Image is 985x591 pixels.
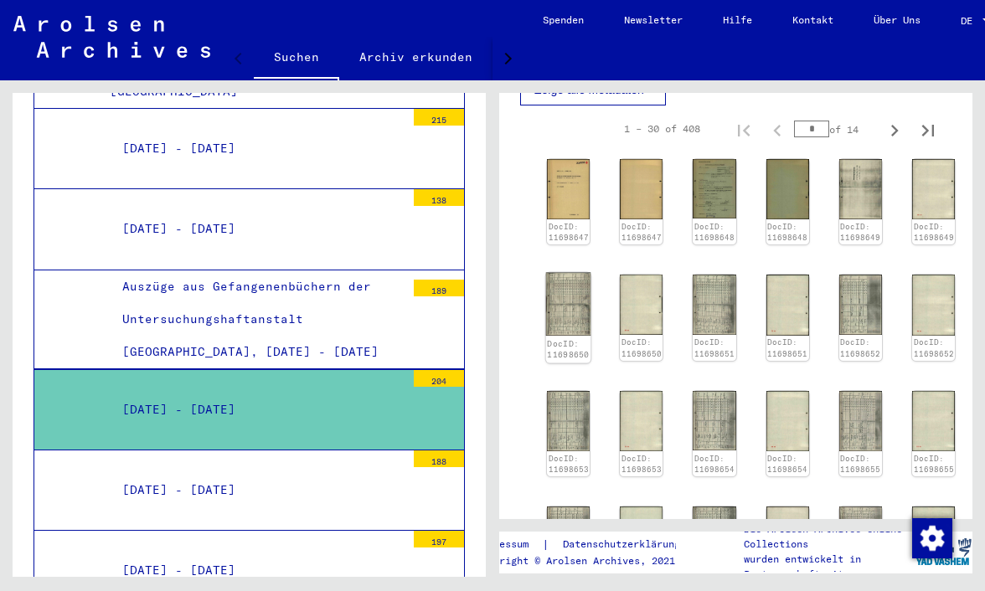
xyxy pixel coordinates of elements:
img: 001.jpg [839,506,882,567]
a: DocID: 11698654 [767,454,807,475]
img: 001.jpg [546,273,591,337]
button: First page [727,112,761,146]
p: wurden entwickelt in Partnerschaft mit [744,552,913,582]
img: 002.jpg [620,391,663,451]
a: DocID: 11698652 [840,337,880,358]
img: 002.jpg [912,391,955,451]
img: 002.jpg [766,275,809,335]
div: 197 [414,531,464,547]
img: Zustimmung ändern [912,518,952,558]
img: 001.jpg [839,275,882,334]
img: 002.jpg [912,275,955,335]
img: 001.jpg [693,159,735,218]
div: [DATE] - [DATE] [110,213,405,245]
a: DocID: 11698652 [914,337,954,358]
img: 001.jpg [839,391,882,451]
a: DocID: 11698647 [621,222,662,243]
img: 002.jpg [766,159,809,219]
img: 001.jpg [547,159,590,218]
div: 188 [414,450,464,467]
div: 189 [414,280,464,296]
img: 002.jpg [766,506,809,567]
div: 204 [414,370,464,387]
button: Last page [911,112,945,146]
p: Copyright © Arolsen Archives, 2021 [476,553,700,568]
img: 001.jpg [547,506,590,566]
img: 002.jpg [766,391,809,451]
div: [DATE] - [DATE] [110,132,405,165]
img: Arolsen_neg.svg [13,16,210,58]
a: DocID: 11698653 [549,454,589,475]
div: 215 [414,109,464,126]
a: DocID: 11698648 [767,222,807,243]
img: 001.jpg [693,275,735,335]
p: Die Arolsen Archives Online-Collections [744,522,913,552]
a: Datenschutzerklärung [549,536,700,553]
a: DocID: 11698654 [694,454,735,475]
div: [DATE] - [DATE] [110,554,405,587]
img: 001.jpg [693,506,735,566]
img: 002.jpg [620,275,663,335]
img: 001.jpg [839,159,882,219]
a: DocID: 11698651 [767,337,807,358]
div: | [476,536,700,553]
a: DocID: 11698649 [840,222,880,243]
img: 002.jpg [912,506,955,567]
div: 1 – 30 of 408 [624,121,700,136]
img: 001.jpg [693,391,735,450]
a: DocID: 11698655 [914,454,954,475]
a: Archiv erkunden [339,37,492,77]
a: DocID: 11698647 [549,222,589,243]
div: [DATE] - [DATE] [110,474,405,506]
a: DocID: 11698650 [621,337,662,358]
div: Auszüge aus Gefangenenbüchern der Untersuchungshaftanstalt [GEOGRAPHIC_DATA], [DATE] - [DATE] [110,270,405,369]
img: 002.jpg [912,159,955,219]
div: of 14 [794,121,878,137]
div: 138 [414,189,464,206]
a: DocID: 11698655 [840,454,880,475]
img: 002.jpg [620,159,663,219]
a: Impressum [476,536,542,553]
span: DE [961,15,979,27]
img: 002.jpg [620,506,663,567]
a: DocID: 11698650 [547,338,589,360]
img: 001.jpg [547,391,590,451]
a: DocID: 11698649 [914,222,954,243]
a: DocID: 11698653 [621,454,662,475]
button: Previous page [761,112,794,146]
a: Suchen [254,37,339,80]
button: Next page [878,112,911,146]
div: [DATE] - [DATE] [110,393,405,426]
a: DocID: 11698651 [694,337,735,358]
a: DocID: 11698648 [694,222,735,243]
